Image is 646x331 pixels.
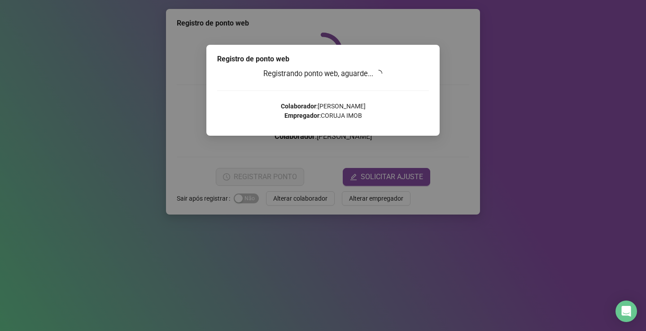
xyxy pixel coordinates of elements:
strong: Colaborador [281,103,316,110]
div: Open Intercom Messenger [615,301,637,322]
p: : [PERSON_NAME] : CORUJA IMOB [217,102,429,120]
h3: Registrando ponto web, aguarde... [217,68,429,80]
div: Registro de ponto web [217,54,429,64]
span: loading [375,70,382,77]
strong: Empregador [284,112,319,119]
